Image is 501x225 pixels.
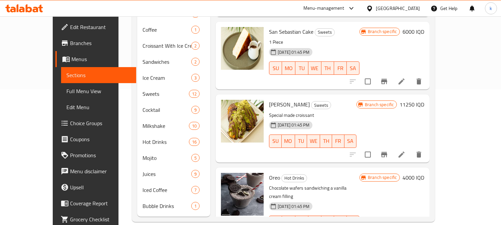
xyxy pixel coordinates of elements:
img: Oreo [221,173,264,216]
span: Croissant With Ice Cream [143,42,191,50]
span: SA [349,63,357,73]
button: WE [307,135,320,148]
button: Branch-specific-item [376,147,392,163]
span: Iced Coffee [143,186,191,194]
span: Sections [66,71,131,79]
span: Milkshake [143,122,189,130]
span: MO [284,136,292,146]
span: 16 [189,139,199,145]
div: Sweets [315,28,335,36]
div: Bubble Drinks1 [137,198,210,214]
div: Sandwiches [143,58,191,66]
a: Branches [55,35,137,51]
span: Ice Cream [143,74,191,82]
div: Iced Coffee7 [137,182,210,198]
h6: 11250 IQD [400,100,424,109]
span: WE [310,136,317,146]
a: Menu disclaimer [55,163,137,179]
div: Ice Cream3 [137,70,210,86]
h6: 6000 IQD [403,27,424,36]
div: [GEOGRAPHIC_DATA] [376,5,420,12]
div: Cocktail9 [137,102,210,118]
span: Coupons [70,135,131,143]
span: Mojito [143,154,191,162]
span: 5 [192,155,199,161]
img: San Sebastian Cake [221,27,264,70]
span: Hot Drinks [143,138,189,146]
span: Menus [71,55,131,63]
div: items [189,138,200,146]
span: Coffee [143,26,191,34]
span: Menu disclaimer [70,167,131,175]
span: Upsell [70,183,131,191]
span: 1 [192,27,199,33]
span: Select to update [361,74,375,88]
span: TU [298,136,304,146]
span: Choice Groups [70,119,131,127]
span: Coverage Report [70,199,131,207]
span: Oreo [269,173,280,183]
span: Sweets [143,90,189,98]
div: Croissant With Ice Cream2 [137,38,210,54]
div: Coffee1 [137,22,210,38]
div: Juices9 [137,166,210,182]
button: WE [308,61,321,75]
span: Sweets [311,101,331,109]
span: 2 [192,59,199,65]
span: FR [337,63,344,73]
img: Kunafa Croissant [221,100,264,143]
div: Hot Drinks16 [137,134,210,150]
div: items [191,58,200,66]
span: 10 [189,123,199,129]
div: items [189,122,200,130]
button: TU [295,61,308,75]
span: Grocery Checklist [70,215,131,223]
span: [DATE] 01:45 PM [275,122,312,128]
span: [DATE] 01:45 PM [275,203,312,210]
span: Full Menu View [66,87,131,95]
a: Coverage Report [55,195,137,211]
div: Sweets [311,101,331,109]
span: FR [335,136,341,146]
div: items [191,42,200,50]
div: items [191,106,200,114]
button: SA [344,135,356,148]
span: TH [324,63,331,73]
button: TH [321,61,334,75]
div: items [191,154,200,162]
span: Promotions [70,151,131,159]
span: 3 [192,75,199,81]
h6: 4000 IQD [403,173,424,182]
button: TH [320,135,332,148]
span: 7 [192,187,199,193]
button: MO [282,61,295,75]
div: Cocktail [143,106,191,114]
a: Promotions [55,147,137,163]
span: Edit Menu [66,103,131,111]
button: MO [282,135,295,148]
span: [PERSON_NAME] [269,99,310,109]
a: Menus [55,51,137,67]
button: SA [347,61,359,75]
span: Select to update [361,148,375,162]
span: 9 [192,107,199,113]
span: Branch specific [365,174,400,181]
div: Mojito5 [137,150,210,166]
div: Milkshake10 [137,118,210,134]
div: Juices [143,170,191,178]
p: 1 Piece [269,38,359,46]
span: Branch specific [362,101,397,108]
span: [DATE] 01:45 PM [275,49,312,55]
a: Sections [61,67,137,83]
p: Special made croissant [269,111,356,120]
button: SU [269,61,282,75]
div: items [191,202,200,210]
div: Sweets12 [137,86,210,102]
a: Choice Groups [55,115,137,131]
span: TH [323,136,329,146]
div: items [191,186,200,194]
